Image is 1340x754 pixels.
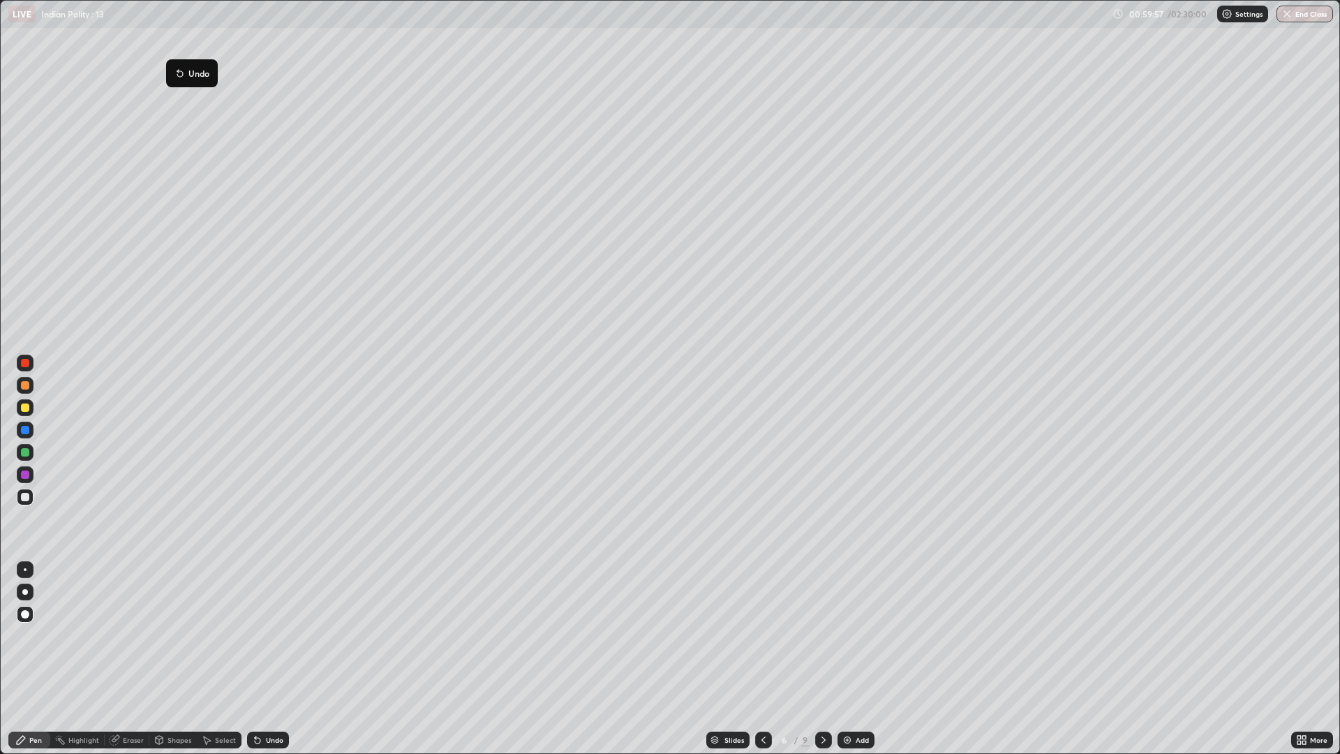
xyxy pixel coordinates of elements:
[1235,10,1263,17] p: Settings
[172,65,212,82] button: Undo
[1310,737,1327,744] div: More
[215,737,236,744] div: Select
[794,736,798,744] div: /
[266,737,283,744] div: Undo
[724,737,744,744] div: Slides
[777,736,791,744] div: 6
[1276,6,1333,22] button: End Class
[167,737,191,744] div: Shapes
[188,68,209,79] p: Undo
[1281,8,1293,20] img: end-class-cross
[801,734,810,746] div: 9
[41,8,104,20] p: Indian Polity : 13
[68,737,99,744] div: Highlight
[123,737,144,744] div: Eraser
[1221,8,1233,20] img: class-settings-icons
[13,8,31,20] p: LIVE
[29,737,42,744] div: Pen
[842,734,853,746] img: add-slide-button
[856,737,869,744] div: Add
